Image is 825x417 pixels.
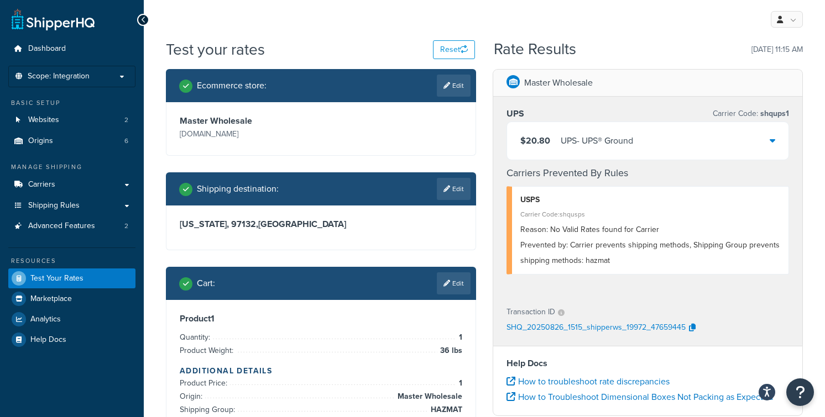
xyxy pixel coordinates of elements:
[8,196,135,216] a: Shipping Rules
[197,278,215,288] h2: Cart :
[8,110,135,130] li: Websites
[180,331,213,343] span: Quantity:
[713,106,789,122] p: Carrier Code:
[456,377,462,390] span: 1
[180,345,236,356] span: Product Weight:
[28,221,95,231] span: Advanced Features
[8,131,135,151] li: Origins
[180,390,205,402] span: Origin:
[166,39,265,60] h1: Test your rates
[428,403,462,416] span: HAZMAT
[8,131,135,151] a: Origins6
[8,162,135,172] div: Manage Shipping
[8,289,135,309] a: Marketplace
[8,309,135,329] a: Analytics
[520,222,780,237] div: No Valid Rates found for Carrier
[28,180,55,189] span: Carriers
[180,115,318,126] h3: Master Wholesale
[28,72,90,81] span: Scope: Integration
[30,335,66,345] span: Help Docs
[561,133,633,149] div: UPS - UPS® Ground
[437,272,471,294] a: Edit
[30,274,83,283] span: Test Your Rates
[180,365,462,377] h4: Additional Details
[28,115,59,125] span: Websites
[180,377,230,389] span: Product Price:
[507,304,555,320] p: Transaction ID
[8,268,135,288] a: Test Your Rates
[28,44,66,54] span: Dashboard
[524,75,593,91] p: Master Wholesale
[180,313,462,324] h3: Product 1
[758,108,789,119] span: shqups1
[197,184,279,194] h2: Shipping destination :
[28,201,80,210] span: Shipping Rules
[507,375,670,388] a: How to troubleshoot rate discrepancies
[456,331,462,344] span: 1
[433,40,475,59] button: Reset
[520,134,550,147] span: $20.80
[751,42,803,57] p: [DATE] 11:15 AM
[520,192,780,208] div: USPS
[124,136,128,146] span: 6
[507,320,686,336] p: SHQ_20250826_1515_shipperws_19972_47659445
[8,98,135,108] div: Basic Setup
[395,390,462,403] span: Master Wholesale
[437,178,471,200] a: Edit
[8,39,135,59] a: Dashboard
[520,239,568,251] span: Prevented by:
[8,216,135,236] li: Advanced Features
[180,126,318,142] p: [DOMAIN_NAME]
[786,378,814,406] button: Open Resource Center
[520,237,780,268] div: Carrier prevents shipping methods, Shipping Group prevents shipping methods: hazmat
[507,166,789,181] h4: Carriers Prevented By Rules
[8,175,135,195] a: Carriers
[30,315,61,324] span: Analytics
[180,404,238,415] span: Shipping Group:
[507,390,773,403] a: How to Troubleshoot Dimensional Boxes Not Packing as Expected
[437,75,471,97] a: Edit
[8,330,135,350] a: Help Docs
[8,216,135,236] a: Advanced Features2
[520,224,548,235] span: Reason:
[124,221,128,231] span: 2
[124,115,128,125] span: 2
[8,110,135,130] a: Websites2
[8,256,135,266] div: Resources
[520,207,780,222] div: Carrier Code: shqusps
[507,108,524,119] h3: UPS
[494,41,576,58] h2: Rate Results
[197,81,267,91] h2: Ecommerce store :
[30,294,72,304] span: Marketplace
[180,219,462,230] h3: [US_STATE], 97132 , [GEOGRAPHIC_DATA]
[437,344,462,357] span: 36 lbs
[507,357,789,370] h4: Help Docs
[28,136,53,146] span: Origins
